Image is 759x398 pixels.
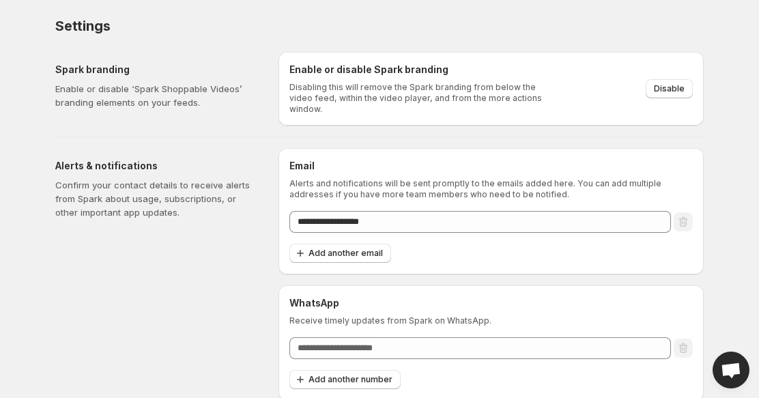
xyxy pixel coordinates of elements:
p: Enable or disable ‘Spark Shoppable Videos’ branding elements on your feeds. [55,82,257,109]
h6: WhatsApp [289,296,693,310]
h5: Spark branding [55,63,257,76]
span: Add another email [309,248,383,259]
p: Confirm your contact details to receive alerts from Spark about usage, subscriptions, or other im... [55,178,257,219]
h6: Enable or disable Spark branding [289,63,551,76]
p: Receive timely updates from Spark on WhatsApp. [289,315,693,326]
p: Alerts and notifications will be sent promptly to the emails added here. You can add multiple add... [289,178,693,200]
h6: Email [289,159,693,173]
h5: Alerts & notifications [55,159,257,173]
button: Add another email [289,244,391,263]
button: Add another number [289,370,401,389]
span: Add another number [309,374,392,385]
button: Disable [646,79,693,98]
span: Disable [654,83,685,94]
p: Disabling this will remove the Spark branding from below the video feed, within the video player,... [289,82,551,115]
a: Open chat [713,352,749,388]
span: Settings [55,18,110,34]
